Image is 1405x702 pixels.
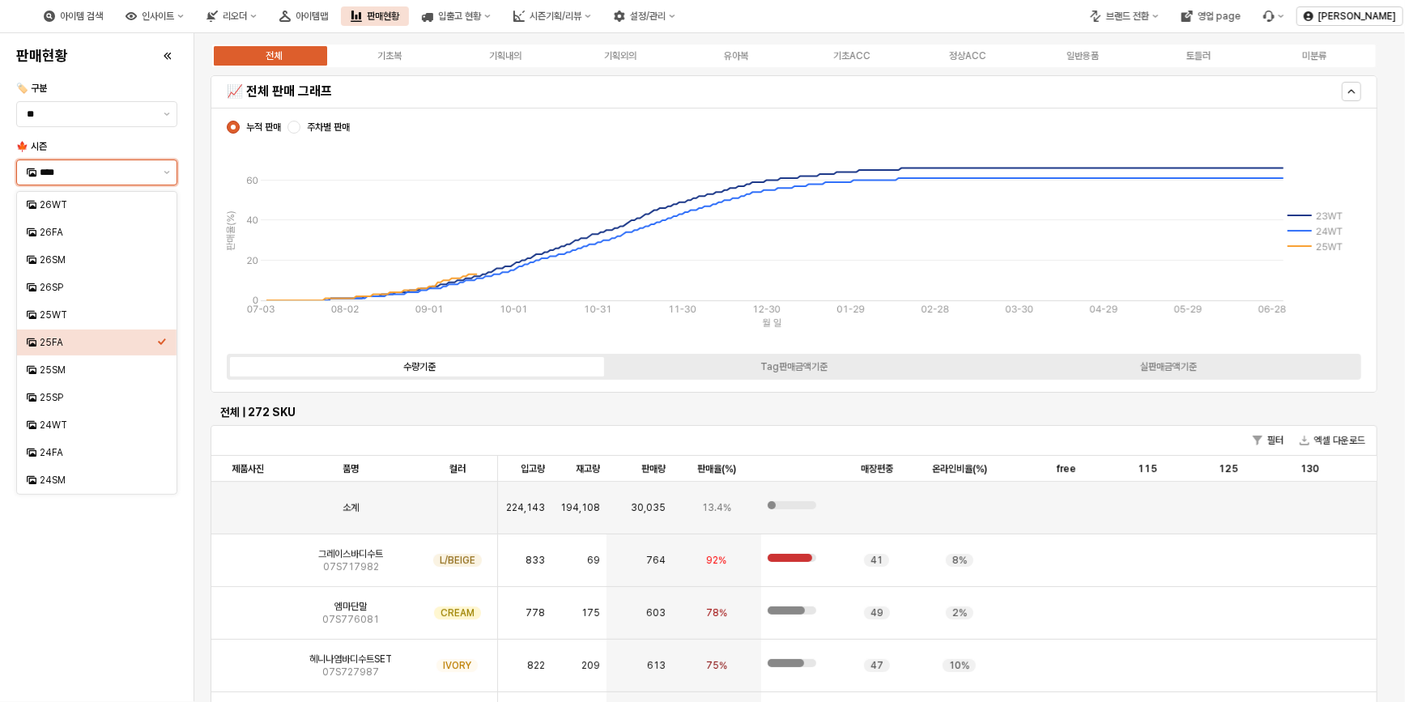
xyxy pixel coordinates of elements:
button: 시즌기획/리뷰 [504,6,601,26]
label: 기획내의 [447,49,563,63]
div: 인사이트 [116,6,194,26]
span: 07S776081 [322,613,379,626]
span: 제품사진 [232,462,264,475]
div: 리오더 [223,11,247,22]
span: 누적 판매 [246,121,281,134]
h4: 판매현황 [16,48,68,64]
div: 영업 page [1198,11,1241,22]
span: 소계 [343,501,359,514]
div: 26SP [40,281,157,294]
span: 224,143 [506,501,545,514]
span: 833 [526,554,545,567]
div: 전체 [266,50,282,62]
div: 수량기준 [403,361,436,372]
button: [PERSON_NAME] [1296,6,1403,26]
div: 아이템맵 [296,11,328,22]
div: 24WT [40,419,157,432]
span: 194,108 [560,501,600,514]
span: 🍁 시즌 [16,141,47,152]
label: 실판매금액기준 [981,360,1356,374]
label: 기초ACC [794,49,910,63]
span: 130 [1301,462,1319,475]
span: 10% [949,659,969,672]
span: 컬러 [449,462,466,475]
span: 주차별 판매 [307,121,350,134]
div: 아이템 검색 [34,6,113,26]
span: 매장편중 [861,462,893,475]
span: CREAM [441,606,475,619]
div: 기초ACC [833,50,871,62]
label: 토들러 [1141,49,1257,63]
label: 전체 [216,49,332,63]
p: [PERSON_NAME] [1318,10,1396,23]
div: 24FA [40,446,157,459]
div: 26WT [40,198,157,211]
div: 25FA [40,336,157,349]
span: 125 [1219,462,1238,475]
div: 유아복 [724,50,748,62]
span: 07S717982 [323,560,379,573]
div: 25SM [40,364,157,377]
span: free [1057,462,1076,475]
div: 25WT [40,308,157,321]
span: 175 [581,606,600,619]
div: 24SM [40,474,157,487]
div: 브랜드 전환 [1106,11,1149,22]
span: 778 [526,606,545,619]
h6: 전체 | 272 SKU [220,405,1368,419]
button: 브랜드 전환 [1080,6,1169,26]
label: 수량기준 [232,360,607,374]
span: 115 [1138,462,1157,475]
span: 재고량 [576,462,600,475]
span: 엠마단말 [334,600,367,613]
div: 설정/관리 [604,6,685,26]
div: 25SP [40,391,157,404]
button: 제안 사항 표시 [157,102,177,126]
button: 리오더 [197,6,266,26]
button: 아이템맵 [270,6,338,26]
div: 아이템 검색 [60,11,103,22]
span: 41 [871,554,883,567]
span: 69 [587,554,600,567]
div: 정상ACC [949,50,986,62]
span: 8% [952,554,967,567]
div: 기획외의 [604,50,637,62]
button: Hide [1342,82,1361,101]
button: 판매현황 [341,6,409,26]
label: 기초복 [332,49,448,63]
button: 입출고 현황 [412,6,500,26]
button: 엑셀 다운로드 [1293,431,1372,450]
span: 822 [527,659,545,672]
h5: 📈 전체 판매 그래프 [227,83,1075,100]
span: 613 [647,659,666,672]
span: 🏷️ 구분 [16,83,47,94]
span: 품명 [343,462,359,475]
button: 영업 page [1172,6,1250,26]
div: 인사이트 [142,11,174,22]
span: L/BEIGE [440,554,475,567]
span: 입고량 [521,462,545,475]
div: 일반용품 [1067,50,1099,62]
span: 603 [646,606,666,619]
span: 판매율(%) [697,462,736,475]
span: 그레이스바디수트 [318,547,383,560]
span: 209 [581,659,600,672]
div: 설정/관리 [630,11,666,22]
div: 기초복 [377,50,402,62]
div: 미분류 [1302,50,1326,62]
span: 판매량 [641,462,666,475]
span: 07S727987 [322,666,379,679]
div: 입출고 현황 [438,11,481,22]
label: 유아복 [679,49,794,63]
span: 92% [706,554,726,567]
div: Tag판매금액기준 [760,361,828,372]
div: 실판매금액기준 [1140,361,1197,372]
div: 판매현황 [367,11,399,22]
button: 제안 사항 표시 [157,160,177,185]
